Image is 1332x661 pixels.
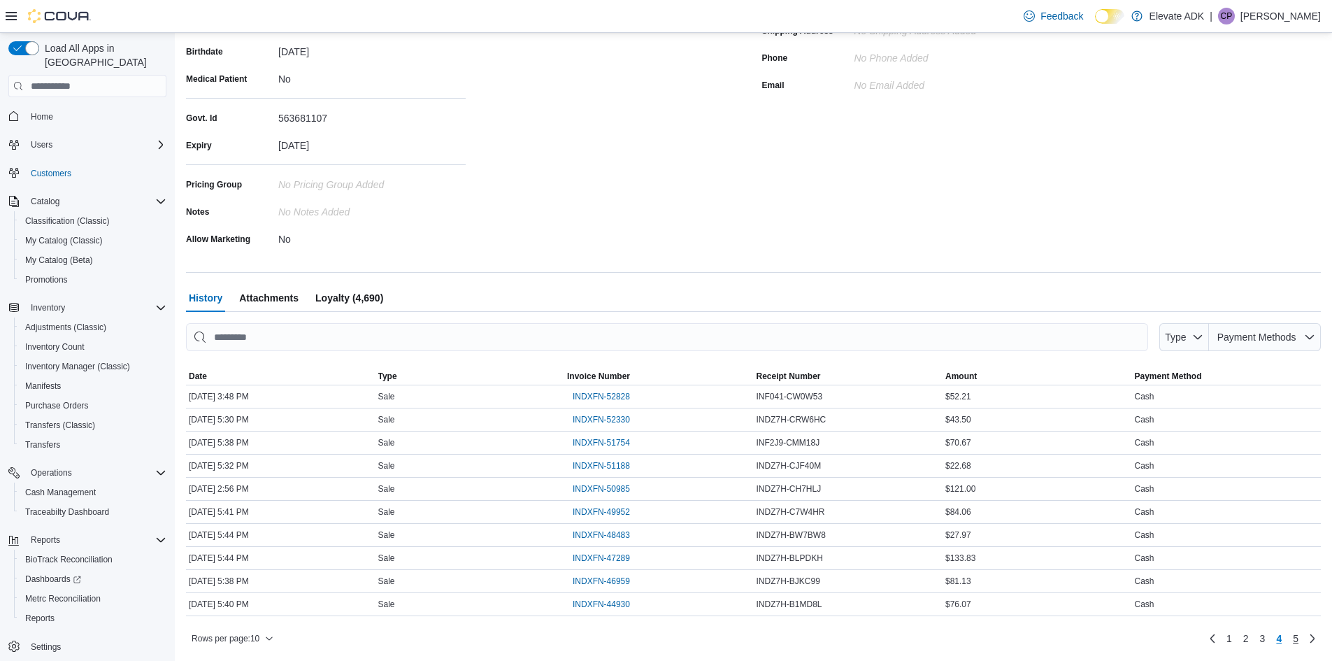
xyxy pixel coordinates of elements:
ul: Pagination for table: [1221,627,1304,650]
label: Medical Patient [186,73,247,85]
span: 2 [1243,632,1249,646]
span: Amount [945,371,977,382]
span: Adjustments (Classic) [25,322,106,333]
button: Operations [3,463,172,483]
span: Manifests [25,381,61,392]
a: Transfers (Classic) [20,417,101,434]
a: Adjustments (Classic) [20,319,112,336]
span: 3 [1260,632,1266,646]
span: INDXFN-49952 [573,506,630,518]
span: Traceabilty Dashboard [25,506,109,518]
div: $76.07 [943,596,1132,613]
button: Type [1159,323,1210,351]
span: Date [189,371,207,382]
span: INDZ7H-CH7HLJ [757,483,822,495]
div: No [278,228,466,245]
span: [DATE] 5:44 PM [189,553,249,564]
button: My Catalog (Classic) [14,231,172,250]
button: Settings [3,637,172,657]
span: Sale [378,599,395,610]
a: Traceabilty Dashboard [20,504,115,520]
div: $121.00 [943,481,1132,497]
span: Cash [1135,483,1154,495]
span: INF2J9-CMM18J [757,437,820,448]
span: Users [31,139,52,150]
span: Purchase Orders [25,400,89,411]
span: Settings [31,641,61,653]
a: Manifests [20,378,66,395]
span: INDZ7H-CJF40M [757,460,822,471]
span: Transfers [25,439,60,450]
button: INDXFN-51188 [567,457,636,474]
button: INDXFN-52330 [567,411,636,428]
a: Feedback [1018,2,1089,30]
span: Sale [378,529,395,541]
span: INDXFN-51188 [573,460,630,471]
button: Invoice Number [564,368,754,385]
button: Traceabilty Dashboard [14,502,172,522]
span: Sale [378,460,395,471]
span: My Catalog (Beta) [25,255,93,266]
span: INDXFN-46959 [573,576,630,587]
span: [DATE] 5:40 PM [189,599,249,610]
a: Reports [20,610,60,627]
input: This is a search bar. As you type, the results lower in the page will automatically filter. [186,323,1148,351]
div: No Phone added [854,47,929,64]
span: Manifests [20,378,166,395]
span: INDZ7H-CRW6HC [757,414,826,425]
span: INDXFN-44930 [573,599,630,610]
span: Sale [378,391,395,402]
button: INDXFN-52828 [567,388,636,405]
span: Inventory [25,299,166,316]
span: Cash [1135,506,1154,518]
div: [DATE] [278,41,466,57]
span: Type [1165,332,1186,343]
span: Customers [25,164,166,182]
span: Catalog [25,193,166,210]
span: Reports [20,610,166,627]
button: INDXFN-47289 [567,550,636,567]
span: [DATE] 5:30 PM [189,414,249,425]
span: [DATE] 2:56 PM [189,483,249,495]
button: INDXFN-49952 [567,504,636,520]
span: Home [25,107,166,125]
a: Page 3 of 5 [1254,627,1271,650]
label: Birthdate [186,46,223,57]
span: [DATE] 5:41 PM [189,506,249,518]
span: Cash [1135,529,1154,541]
span: Cash [1135,437,1154,448]
button: Purchase Orders [14,396,172,415]
span: Inventory Manager (Classic) [20,358,166,375]
button: Manifests [14,376,172,396]
span: Sale [378,483,395,495]
a: Page 2 of 5 [1238,627,1254,650]
button: Operations [25,464,78,481]
span: Cash [1135,599,1154,610]
a: Page 5 of 5 [1287,627,1304,650]
button: Classification (Classic) [14,211,172,231]
a: Purchase Orders [20,397,94,414]
a: Metrc Reconciliation [20,590,106,607]
span: History [189,284,222,312]
span: Users [25,136,166,153]
button: BioTrack Reconciliation [14,550,172,569]
span: Cash [1135,460,1154,471]
span: INDZ7H-B1MD8L [757,599,822,610]
span: INDXFN-47289 [573,553,630,564]
span: Classification (Classic) [20,213,166,229]
span: Sale [378,506,395,518]
a: Settings [25,639,66,655]
button: Metrc Reconciliation [14,589,172,609]
a: Transfers [20,436,66,453]
span: [DATE] 5:38 PM [189,576,249,587]
div: $43.50 [943,411,1132,428]
div: $22.68 [943,457,1132,474]
span: BioTrack Reconciliation [25,554,113,565]
span: CP [1221,8,1233,24]
span: Home [31,111,53,122]
div: $70.67 [943,434,1132,451]
div: $27.97 [943,527,1132,543]
nav: Pagination for table: [1204,627,1321,650]
a: Promotions [20,271,73,288]
span: Operations [31,467,72,478]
